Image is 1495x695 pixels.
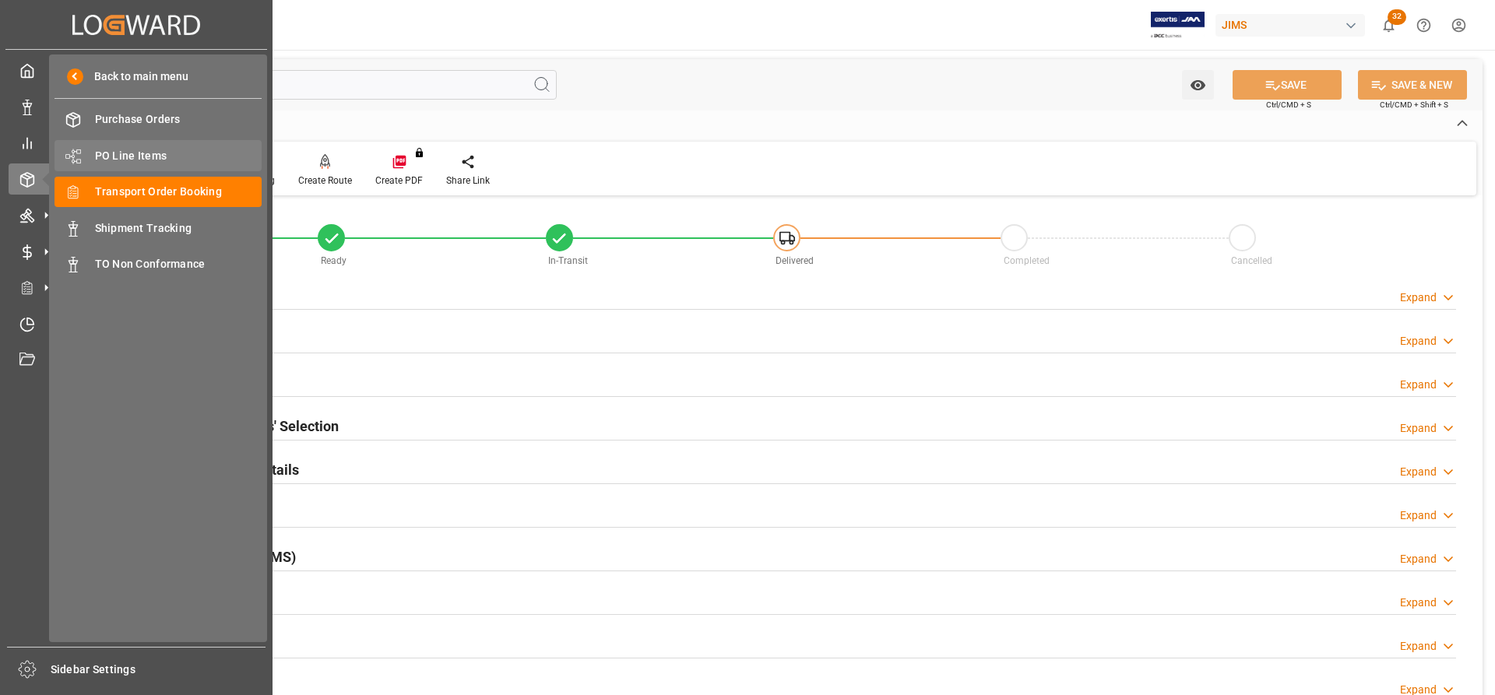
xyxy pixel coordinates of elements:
div: Expand [1400,333,1437,349]
button: SAVE & NEW [1358,70,1467,100]
a: Shipment Tracking [55,212,262,243]
a: Document Management [9,345,264,375]
span: TO Non Conformance [95,256,262,272]
a: My Reports [9,128,264,158]
span: Completed [1004,255,1050,266]
span: Transport Order Booking [95,184,262,200]
span: Ready [321,255,346,266]
span: Sidebar Settings [51,662,266,678]
button: SAVE [1233,70,1342,100]
span: Back to main menu [83,68,188,85]
a: Timeslot Management V2 [9,308,264,339]
div: Expand [1400,507,1437,524]
span: In-Transit [548,255,588,266]
span: PO Line Items [95,148,262,164]
span: 32 [1388,9,1406,25]
span: Purchase Orders [95,111,262,128]
input: Search Fields [72,70,557,100]
div: Expand [1400,464,1437,480]
div: Expand [1400,290,1437,306]
button: show 32 new notifications [1371,8,1406,43]
div: Expand [1400,595,1437,611]
span: Cancelled [1231,255,1272,266]
div: Share Link [446,174,490,188]
div: Expand [1400,638,1437,655]
a: My Cockpit [9,55,264,86]
button: open menu [1182,70,1214,100]
div: JIMS [1215,14,1365,37]
span: Ctrl/CMD + S [1266,99,1311,111]
div: Expand [1400,420,1437,437]
span: Ctrl/CMD + Shift + S [1380,99,1448,111]
div: Create Route [298,174,352,188]
img: Exertis%20JAM%20-%20Email%20Logo.jpg_1722504956.jpg [1151,12,1205,39]
div: Expand [1400,377,1437,393]
a: PO Line Items [55,140,262,170]
a: Data Management [9,91,264,121]
button: JIMS [1215,10,1371,40]
a: Purchase Orders [55,104,262,135]
span: Shipment Tracking [95,220,262,237]
a: Transport Order Booking [55,177,262,207]
span: Delivered [776,255,814,266]
a: TO Non Conformance [55,249,262,279]
div: Expand [1400,551,1437,567]
button: Help Center [1406,8,1441,43]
